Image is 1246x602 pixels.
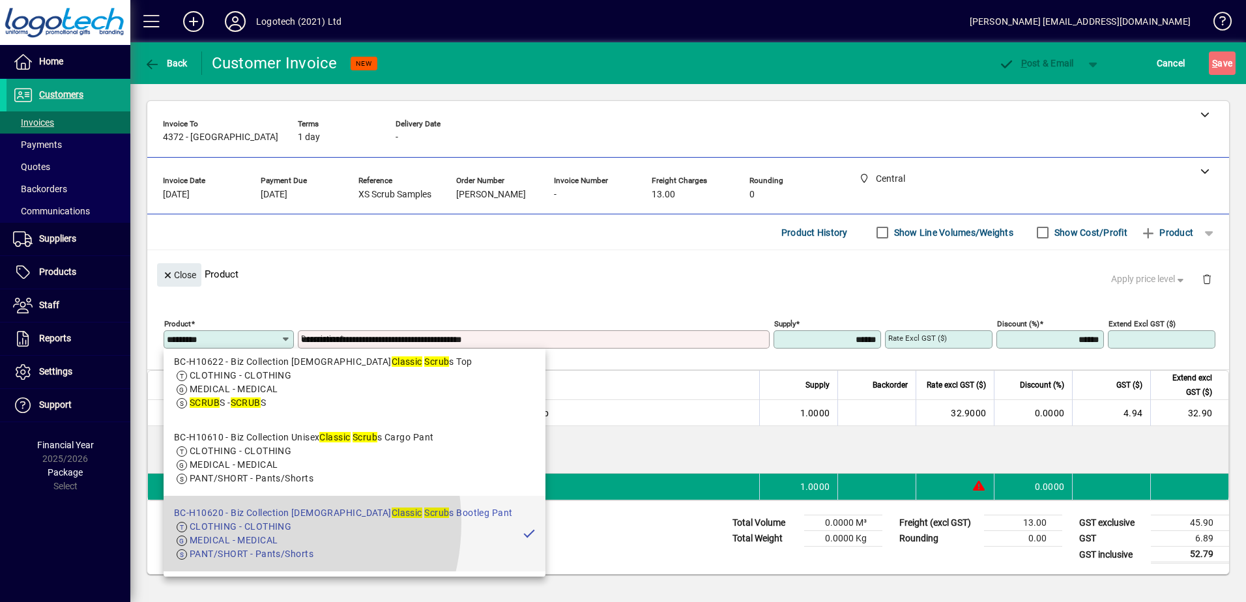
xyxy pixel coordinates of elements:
[1116,378,1142,392] span: GST ($)
[998,58,1074,68] span: ost & Email
[805,378,830,392] span: Supply
[311,407,549,420] span: Biz Collection [DEMOGRAPHIC_DATA] Classic Scrubs Top
[1072,400,1150,426] td: 4.94
[197,378,213,392] span: Item
[1108,319,1176,328] mat-label: Extend excl GST ($)
[1020,378,1064,392] span: Discount (%)
[994,474,1072,500] td: 0.0000
[147,250,1229,298] div: Product
[984,515,1062,531] td: 13.00
[1052,226,1127,239] label: Show Cost/Profit
[37,440,94,450] span: Financial Year
[554,190,557,200] span: -
[1191,263,1223,294] button: Delete
[261,190,287,200] span: [DATE]
[163,190,190,200] span: [DATE]
[1204,3,1230,45] a: Knowledge Base
[1212,58,1217,68] span: S
[157,263,201,287] button: Close
[1111,272,1187,286] span: Apply price level
[39,56,63,66] span: Home
[13,184,67,194] span: Backorders
[1191,273,1223,285] app-page-header-button: Delete
[984,531,1062,547] td: 0.00
[1153,51,1189,75] button: Cancel
[1106,268,1192,291] button: Apply price level
[48,467,83,478] span: Package
[256,11,341,32] div: Logotech (2021) Ltd
[301,334,340,343] mat-label: Description
[927,378,986,392] span: Rate excl GST ($)
[456,190,526,200] span: [PERSON_NAME]
[781,222,848,243] span: Product History
[39,300,59,310] span: Staff
[311,378,351,392] span: Description
[141,51,191,75] button: Back
[257,406,272,420] span: Central
[162,265,196,286] span: Close
[1021,58,1027,68] span: P
[7,134,130,156] a: Payments
[891,226,1013,239] label: Show Line Volumes/Weights
[997,319,1039,328] mat-label: Discount (%)
[298,132,320,143] span: 1 day
[893,515,984,531] td: Freight (excl GST)
[7,289,130,322] a: Staff
[163,132,278,143] span: 4372 - [GEOGRAPHIC_DATA]
[197,407,246,420] div: BC-H10622
[7,223,130,255] a: Suppliers
[1073,515,1151,531] td: GST exclusive
[1073,547,1151,563] td: GST inclusive
[888,334,947,343] mat-label: Rate excl GST ($)
[804,515,882,531] td: 0.0000 M³
[173,10,214,33] button: Add
[358,190,431,200] span: XS Scrub Samples
[7,389,130,422] a: Support
[726,531,804,547] td: Total Weight
[726,515,804,531] td: Total Volume
[13,117,54,128] span: Invoices
[1151,531,1229,547] td: 6.89
[804,531,882,547] td: 0.0000 Kg
[1151,515,1229,531] td: 45.90
[154,268,205,280] app-page-header-button: Close
[893,531,984,547] td: Rounding
[800,407,830,420] span: 1.0000
[776,221,853,244] button: Product History
[749,190,755,200] span: 0
[396,132,398,143] span: -
[800,480,830,493] span: 1.0000
[39,233,76,244] span: Suppliers
[1150,400,1228,426] td: 32.90
[281,480,296,494] span: Central
[7,200,130,222] a: Communications
[7,356,130,388] a: Settings
[39,266,76,277] span: Products
[13,139,62,150] span: Payments
[1212,53,1232,74] span: ave
[144,58,188,68] span: Back
[7,156,130,178] a: Quotes
[164,319,191,328] mat-label: Product
[970,11,1191,32] div: [PERSON_NAME] [EMAIL_ADDRESS][DOMAIN_NAME]
[774,319,796,328] mat-label: Supply
[130,51,202,75] app-page-header-button: Back
[214,10,256,33] button: Profile
[39,333,71,343] span: Reports
[924,407,986,420] div: 32.9000
[1209,51,1236,75] button: Save
[39,399,72,410] span: Support
[39,366,72,377] span: Settings
[212,53,338,74] div: Customer Invoice
[7,256,130,289] a: Products
[992,51,1080,75] button: Post & Email
[13,206,90,216] span: Communications
[1157,53,1185,74] span: Cancel
[1159,371,1212,399] span: Extend excl GST ($)
[13,162,50,172] span: Quotes
[7,111,130,134] a: Invoices
[873,378,908,392] span: Backorder
[1073,531,1151,547] td: GST
[190,426,1228,473] div: MID BLUE 1 X SIZE XS
[7,322,130,355] a: Reports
